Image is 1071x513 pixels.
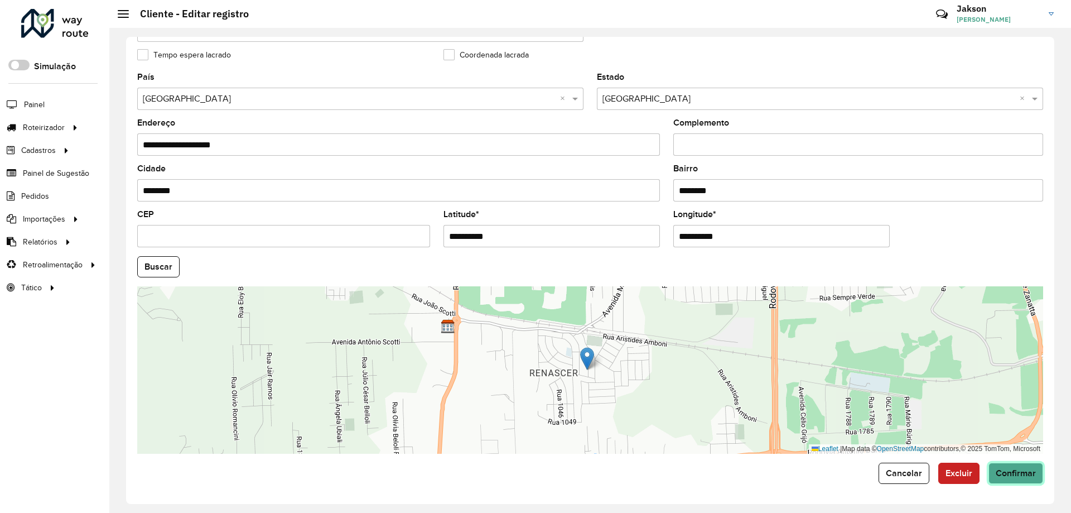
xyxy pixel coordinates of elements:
[137,162,166,175] label: Cidade
[137,256,180,277] button: Buscar
[441,319,455,334] img: Bebidas Nuernberg
[137,208,154,221] label: CEP
[673,116,729,130] label: Complemento
[24,99,45,111] span: Painel
[443,208,479,221] label: Latitude
[23,213,65,225] span: Importações
[879,463,929,484] button: Cancelar
[1020,92,1029,106] span: Clear all
[443,49,529,61] label: Coordenada lacrada
[945,468,972,478] span: Excluir
[21,282,42,294] span: Tático
[877,445,924,453] a: OpenStreetMap
[23,122,65,133] span: Roteirizador
[129,8,249,20] h2: Cliente - Editar registro
[840,445,842,453] span: |
[938,463,980,484] button: Excluir
[988,463,1043,484] button: Confirmar
[957,15,1040,25] span: [PERSON_NAME]
[597,70,624,84] label: Estado
[23,236,57,248] span: Relatórios
[673,162,698,175] label: Bairro
[809,444,1043,454] div: Map data © contributors,© 2025 TomTom, Microsoft
[137,70,155,84] label: País
[930,2,954,26] a: Contato Rápido
[34,60,76,73] label: Simulação
[812,445,838,453] a: Leaflet
[580,347,594,370] img: Marker
[886,468,922,478] span: Cancelar
[957,3,1040,14] h3: Jakson
[23,167,89,179] span: Painel de Sugestão
[560,92,570,106] span: Clear all
[21,145,56,156] span: Cadastros
[996,468,1036,478] span: Confirmar
[21,190,49,202] span: Pedidos
[137,49,231,61] label: Tempo espera lacrado
[137,116,175,130] label: Endereço
[673,208,716,221] label: Longitude
[23,259,83,271] span: Retroalimentação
